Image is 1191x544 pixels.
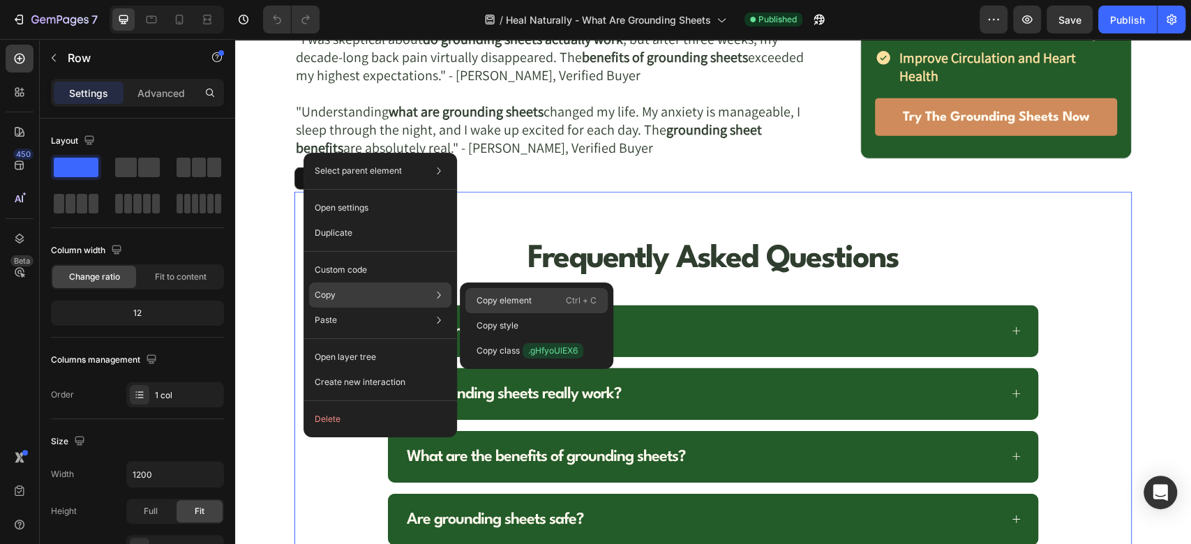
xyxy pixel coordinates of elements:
[523,343,583,358] span: .gHfyoUlEX6
[640,59,882,96] a: Try The Grounding Sheets Now
[68,50,186,66] p: Row
[758,13,797,26] span: Published
[51,132,98,151] div: Layout
[347,9,513,27] strong: benefits of grounding sheets
[315,202,368,214] p: Open settings
[144,505,158,517] span: Full
[61,63,579,118] p: "Understanding changed my life. My anxiety is manageable, I sleep through the night, and I wake u...
[6,6,104,33] button: 7
[91,11,98,28] p: 7
[172,285,354,300] span: What are grounding sheets?
[195,505,204,517] span: Fit
[477,294,532,307] p: Copy element
[172,347,386,363] span: Do grounding sheets really work?
[1098,6,1157,33] button: Publish
[77,133,100,146] div: Row
[155,271,207,283] span: Fit to content
[315,351,376,363] p: Open layer tree
[137,86,185,100] p: Advanced
[69,86,108,100] p: Settings
[51,468,74,481] div: Width
[315,165,402,177] p: Select parent element
[315,227,352,239] p: Duplicate
[1047,6,1093,33] button: Save
[13,149,33,160] div: 450
[566,294,597,308] p: Ctrl + C
[54,303,221,323] div: 12
[235,39,1191,544] iframe: Design area
[51,241,125,260] div: Column width
[315,264,367,276] p: Custom code
[477,343,583,358] p: Copy class
[69,271,120,283] span: Change ratio
[1144,476,1177,509] div: Open Intercom Messenger
[51,351,160,370] div: Columns management
[477,319,518,332] p: Copy style
[1058,14,1081,26] span: Save
[1110,13,1145,27] div: Publish
[72,199,884,242] p: Frequently Asked Questions
[155,389,220,402] div: 1 col
[263,6,320,33] div: Undo/Redo
[506,13,711,27] span: Heal Naturally - What Are Grounding Sheets
[61,82,527,118] strong: grounding sheet benefits
[10,255,33,266] div: Beta
[51,505,77,517] div: Height
[153,63,308,82] strong: what are grounding sheets
[315,375,405,389] p: Create new interaction
[309,407,451,432] button: Delete
[315,289,336,301] p: Copy
[664,9,841,45] strong: Improve Circulation and Heart Health
[172,410,450,425] span: What are the benefits of grounding sheets?
[667,67,854,88] p: Try The Grounding Sheets Now
[172,473,348,488] span: Are grounding sheets safe?
[51,388,74,401] div: Order
[127,462,223,487] input: Auto
[315,314,337,326] p: Paste
[500,13,503,27] span: /
[51,432,88,451] div: Size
